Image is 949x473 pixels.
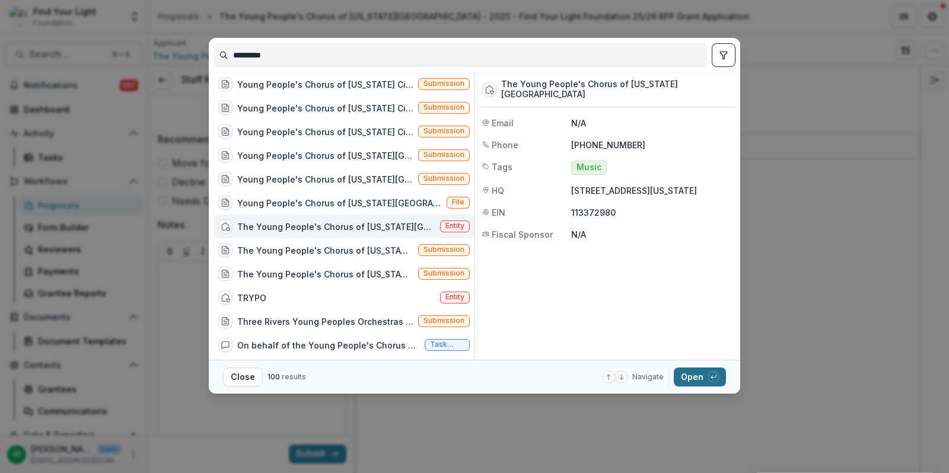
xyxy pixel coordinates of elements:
div: The Young People's Chorus of [US_STATE][GEOGRAPHIC_DATA] [237,220,435,233]
span: 100 [267,372,280,381]
span: EIN [492,206,505,219]
button: Open [674,367,726,386]
span: File [452,198,464,206]
div: Young People's Chorus of [US_STATE][GEOGRAPHIC_DATA], 23 Grant Report.docx [237,197,442,209]
span: Submission [423,245,464,254]
div: TRYPO [237,292,266,304]
p: 113372980 [571,206,733,219]
div: Three Rivers Young Peoples Orchestras - 2024 - FYL General Grant Application [237,315,413,328]
div: Young People's Chorus of [US_STATE] City, Inc.-2022 [237,102,413,114]
span: Submission [423,127,464,135]
span: HQ [492,184,504,197]
span: Submission [423,151,464,159]
span: Submission [423,174,464,183]
span: Email [492,117,514,129]
div: Young People's Chorus of [US_STATE] City, Inc.-2023 [237,78,413,91]
span: Submission [423,269,464,277]
div: On behalf of the Young People's Chorus of [US_STATE][GEOGRAPHIC_DATA], we wanted to thank [PERSON... [237,339,420,351]
p: [STREET_ADDRESS][US_STATE] [571,184,733,197]
p: N/A [571,228,733,241]
span: Entity [445,293,464,301]
div: The Young People's Chorus of [US_STATE][GEOGRAPHIC_DATA] - 2024-25 - Find Your Light Foundation R... [237,268,413,280]
span: Music [577,162,601,172]
span: Navigate [632,372,664,382]
span: Phone [492,139,518,151]
div: Young People's Chorus of [US_STATE] City, Inc.-2022 [237,126,413,138]
span: results [282,372,306,381]
div: Young People's Chorus of [US_STATE][GEOGRAPHIC_DATA], Inc.-2024 [237,173,413,186]
button: Close [223,367,263,386]
span: Tags [492,161,512,173]
span: Fiscal Sponsor [492,228,553,241]
div: The Young People's Chorus of [US_STATE][GEOGRAPHIC_DATA] - 2025 - Find Your Light Foundation 25/2... [237,244,413,257]
div: The Young People's Chorus of [US_STATE][GEOGRAPHIC_DATA] [501,79,733,100]
span: Submission [423,79,464,88]
span: Task comment [430,340,464,349]
span: Entity [445,222,464,230]
p: N/A [571,117,733,129]
button: toggle filters [712,43,735,67]
p: [PHONE_NUMBER] [571,139,733,151]
div: Young People's Chorus of [US_STATE][GEOGRAPHIC_DATA], Inc.-2021 [237,149,413,162]
span: Submission [423,103,464,111]
span: Submission [423,317,464,325]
